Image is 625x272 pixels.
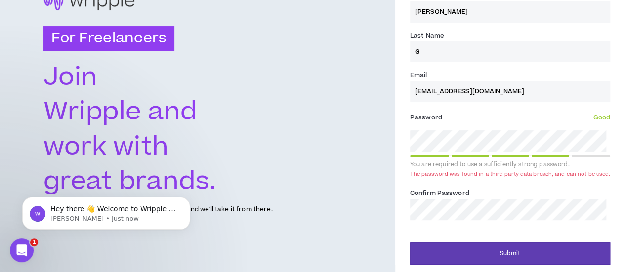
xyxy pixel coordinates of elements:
span: 1 [30,238,38,246]
label: Last Name [410,28,444,43]
text: work with [43,128,169,164]
label: Email [410,67,427,83]
input: Enter Email [410,81,610,102]
label: Confirm Password [410,185,469,201]
input: Last name [410,41,610,62]
span: Good [593,113,610,122]
span: Password [410,113,442,122]
h3: For Freelancers [43,26,174,51]
input: First name [410,1,610,23]
text: great brands. [43,163,216,199]
iframe: Intercom notifications message [7,176,205,245]
div: The password was found in a third party data breach, and can not be used. [410,170,610,178]
text: Join [43,59,98,95]
div: You are required to use a sufficiently strong password. [410,161,610,169]
button: Submit [410,242,610,265]
iframe: Intercom live chat [10,238,34,262]
text: Wripple and [43,94,197,130]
